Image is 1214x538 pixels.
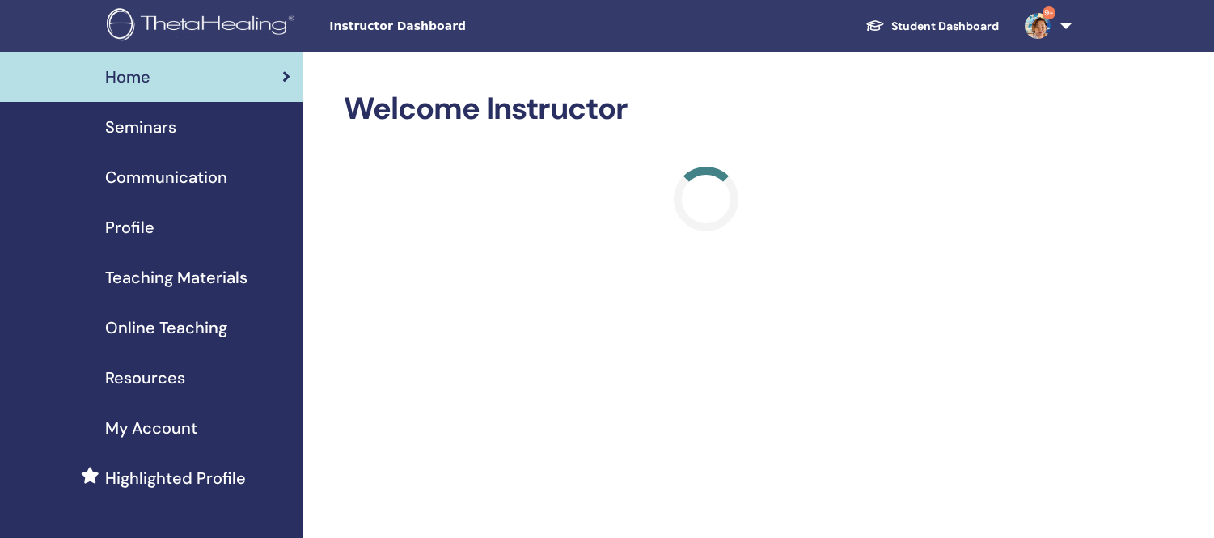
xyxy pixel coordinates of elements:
h2: Welcome Instructor [344,91,1068,128]
img: logo.png [107,8,300,44]
span: Profile [105,215,154,239]
span: My Account [105,416,197,440]
span: Teaching Materials [105,265,247,290]
span: 9+ [1043,6,1055,19]
span: Resources [105,366,185,390]
img: default.jpg [1025,13,1051,39]
span: Instructor Dashboard [329,18,572,35]
span: Seminars [105,115,176,139]
span: Highlighted Profile [105,466,246,490]
span: Home [105,65,150,89]
span: Communication [105,165,227,189]
a: Student Dashboard [852,11,1012,41]
img: graduation-cap-white.svg [865,19,885,32]
span: Online Teaching [105,316,227,340]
